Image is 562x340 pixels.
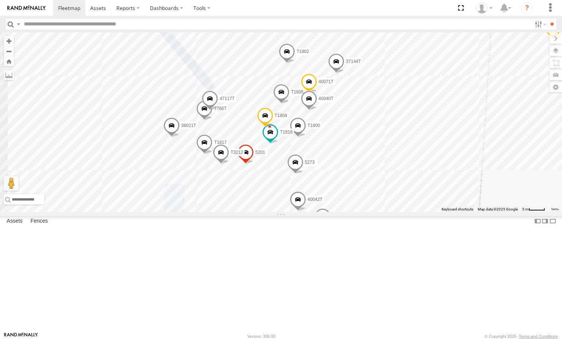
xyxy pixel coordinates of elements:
[27,216,52,226] label: Fences
[346,59,361,64] span: 37144T
[4,70,14,80] label: Measure
[4,36,14,46] button: Zoom in
[219,96,235,101] span: 47117T
[275,113,287,118] span: T1804
[551,208,559,211] a: Terms (opens in new tab)
[291,89,303,95] span: T1805
[519,334,558,339] a: Terms and Conditions
[549,216,556,227] label: Hide Summary Table
[4,46,14,56] button: Zoom out
[308,123,320,128] span: T1800
[442,207,473,212] button: Keyboard shortcuts
[7,6,46,11] img: rand-logo.svg
[214,140,226,145] span: T1817
[305,160,315,165] span: 5273
[308,197,323,202] span: 40042T
[478,207,518,211] span: Map data ©2025 Google
[280,130,292,135] span: T1818
[255,150,265,155] span: 5201
[3,216,26,226] label: Assets
[4,176,18,191] button: Drag Pegman onto the map to open Street View
[549,82,562,92] label: Map Settings
[541,216,549,227] label: Dock Summary Table to the Right
[521,2,533,14] i: ?
[4,333,38,340] a: Visit our Website
[214,106,226,111] span: 7766T
[485,334,558,339] div: © Copyright 2025 -
[474,3,495,14] div: Dwight Wallace
[15,19,21,29] label: Search Query
[520,207,547,212] button: Map Scale: 5 m per 41 pixels
[4,56,14,66] button: Zoom Home
[319,79,334,84] span: 40071T
[231,150,243,155] span: T3212
[181,123,196,128] span: 38021T
[247,334,275,339] div: Version: 306.00
[522,207,528,211] span: 5 m
[532,19,548,29] label: Search Filter Options
[319,96,334,101] span: 40040T
[296,49,309,54] span: T1802
[534,216,541,227] label: Dock Summary Table to the Left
